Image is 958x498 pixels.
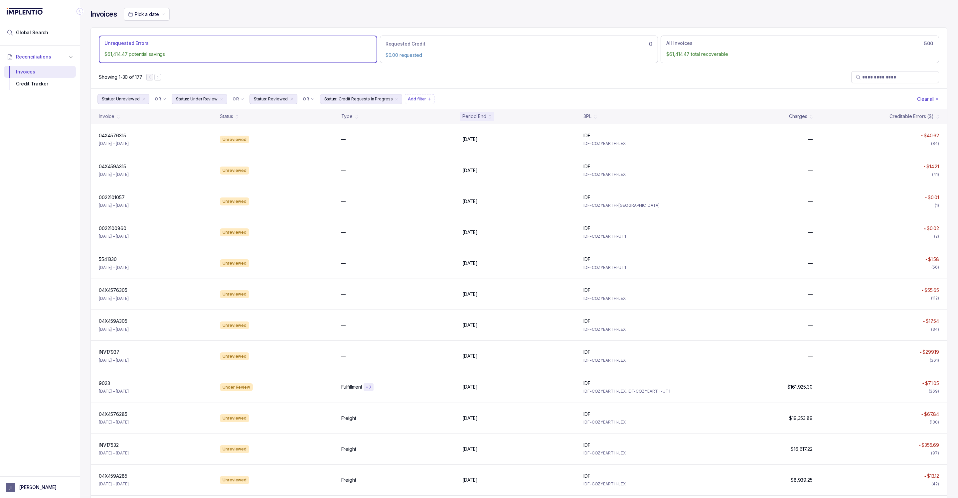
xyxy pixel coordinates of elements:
[386,52,653,59] p: $0.00 requested
[808,291,813,298] p: —
[6,483,15,492] span: User initials
[341,198,346,205] p: —
[405,94,434,104] li: Filter Chip Add filter
[808,136,813,143] p: —
[97,94,149,104] button: Filter Chip Unreviewed
[220,197,249,205] div: Unreviewed
[233,96,239,102] p: OR
[583,419,697,426] p: IDF-COZYEARTH-LEX
[583,326,697,333] p: IDF-COZYEARTH-LEX
[924,287,939,294] p: $55.65
[462,384,478,390] p: [DATE]
[583,163,590,170] p: IDF
[300,94,317,104] button: Filter Chip Connector undefined
[90,10,117,19] h4: Invoices
[583,380,590,387] p: IDF
[341,167,346,174] p: —
[787,384,812,390] p: $161,925.30
[791,477,813,483] p: $8,939.25
[4,64,76,91] div: Reconciliations
[917,96,934,102] p: Clear all
[220,167,249,175] div: Unreviewed
[341,415,356,422] p: Freight
[99,287,127,294] p: 04X4576305
[930,357,939,364] div: (361)
[931,140,939,147] div: (84)
[583,233,697,240] p: IDF-COZYEARTH-UT1
[99,411,127,418] p: 04X4576285
[99,256,117,263] p: 5541330
[190,96,218,102] p: Under Review
[99,113,114,120] div: Invoice
[808,198,813,205] p: —
[929,388,939,395] div: (369)
[220,383,253,391] div: Under Review
[341,229,346,236] p: —
[924,475,926,477] img: red pointer upwards
[921,414,923,415] img: red pointer upwards
[934,233,939,240] div: (2)
[220,259,249,267] div: Unreviewed
[155,96,161,102] p: OR
[128,11,159,18] search: Date Range Picker
[926,163,939,170] p: $14.21
[583,295,697,302] p: IDF-COZYEARTH-LEX
[408,96,426,102] p: Add filter
[921,135,923,136] img: red pointer upwards
[99,171,129,178] p: [DATE] – [DATE]
[583,202,697,209] p: IDF-COZYEARTH-[GEOGRAPHIC_DATA]
[220,136,249,144] div: Unreviewed
[927,225,939,232] p: $0.02
[462,229,478,236] p: [DATE]
[99,163,126,170] p: 04X459A315
[366,385,372,390] p: + 7
[303,96,309,102] p: OR
[155,96,166,102] li: Filter Chip Connector undefined
[99,388,129,395] p: [DATE] – [DATE]
[808,322,813,328] p: —
[341,353,346,359] p: —
[920,351,922,353] img: red pointer upwards
[220,414,249,422] div: Unreviewed
[922,349,939,355] p: $299.19
[320,94,402,104] button: Filter Chip Credit Requests In Progress
[16,29,48,36] span: Global Search
[289,96,294,102] div: remove content
[99,194,125,201] p: 0022101057
[583,473,590,479] p: IDF
[99,380,110,387] p: 9023
[583,171,697,178] p: IDF-COZYEARTH-LEX
[924,132,939,139] p: $40.62
[99,74,142,80] p: Showing 1-30 of 177
[924,41,933,46] h6: 500
[462,113,486,120] div: Period End
[583,194,590,201] p: IDF
[99,132,126,139] p: 04X4576315
[462,167,478,174] p: [DATE]
[116,96,140,102] p: Unreviewed
[462,353,478,359] p: [DATE]
[220,113,233,120] div: Status
[220,476,249,484] div: Unreviewed
[99,419,129,426] p: [DATE] – [DATE]
[172,94,227,104] button: Filter Chip Under Review
[925,259,927,260] img: red pointer upwards
[931,326,939,333] div: (34)
[583,256,590,263] p: IDF
[99,295,129,302] p: [DATE] – [DATE]
[462,415,478,422] p: [DATE]
[583,113,591,120] div: 3PL
[919,444,921,446] img: red pointer upwards
[583,318,590,324] p: IDF
[99,357,129,364] p: [DATE] – [DATE]
[254,96,267,102] p: Status:
[99,202,129,209] p: [DATE] – [DATE]
[16,54,51,60] span: Reconciliations
[9,66,71,78] div: Invoices
[219,96,224,102] div: remove content
[102,96,115,102] p: Status:
[341,113,353,120] div: Type
[249,94,297,104] li: Filter Chip Reviewed
[923,166,925,168] img: red pointer upwards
